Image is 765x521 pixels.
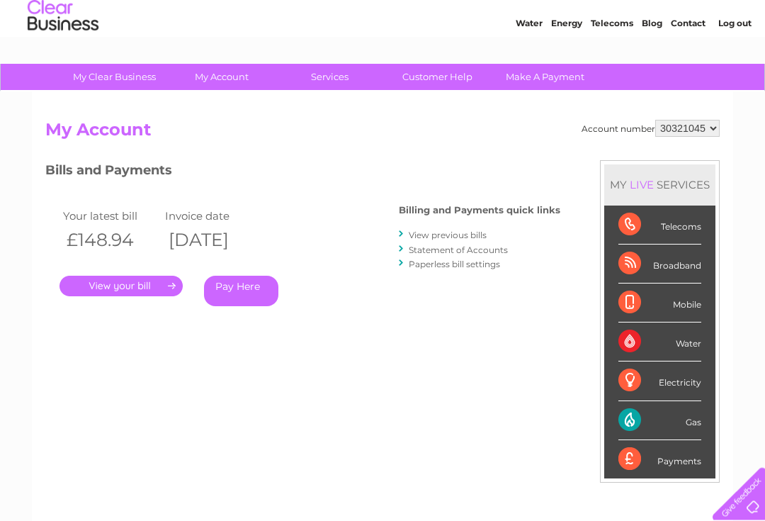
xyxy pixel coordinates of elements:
[582,121,720,138] div: Account number
[161,207,263,226] td: Invoice date
[671,60,705,71] a: Contact
[618,402,701,441] div: Gas
[618,245,701,284] div: Broadband
[618,284,701,323] div: Mobile
[718,60,752,71] a: Log out
[399,206,560,216] h4: Billing and Payments quick links
[409,245,508,256] a: Statement of Accounts
[164,65,280,91] a: My Account
[618,206,701,245] div: Telecoms
[409,230,487,241] a: View previous bills
[591,60,633,71] a: Telecoms
[59,276,183,297] a: .
[618,362,701,401] div: Electricity
[49,8,718,69] div: Clear Business is a trading name of Verastar Limited (registered in [GEOGRAPHIC_DATA] No. 3667643...
[59,226,161,255] th: £148.94
[487,65,603,91] a: Make A Payment
[271,65,388,91] a: Services
[409,259,500,270] a: Paperless bill settings
[27,37,99,80] img: logo.png
[516,60,543,71] a: Water
[604,165,715,206] div: MY SERVICES
[59,207,161,226] td: Your latest bill
[56,65,173,91] a: My Clear Business
[618,323,701,362] div: Water
[45,161,560,186] h3: Bills and Payments
[618,441,701,479] div: Payments
[627,179,657,192] div: LIVE
[161,226,263,255] th: [DATE]
[642,60,662,71] a: Blog
[498,7,596,25] a: 0333 014 3131
[45,121,720,147] h2: My Account
[551,60,582,71] a: Energy
[204,276,278,307] a: Pay Here
[379,65,496,91] a: Customer Help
